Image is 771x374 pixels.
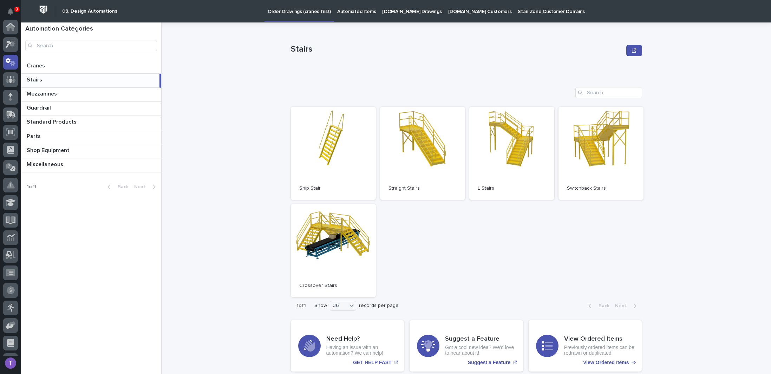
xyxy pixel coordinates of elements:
[21,116,161,130] a: Standard ProductsStandard Products
[469,107,554,200] a: L Stairs
[291,297,312,314] p: 1 of 1
[583,360,629,366] p: View Ordered Items
[9,8,18,20] div: Notifications3
[410,320,523,372] a: Suggest a Feature
[25,25,157,33] h1: Automation Categories
[21,158,161,172] a: MiscellaneousMiscellaneous
[62,8,117,14] h2: 03. Design Automations
[299,283,367,289] p: Crossover Stairs
[291,320,404,372] a: GET HELP FAST
[445,335,516,343] h3: Suggest a Feature
[564,345,635,356] p: Previously ordered items can be redrawn or duplicated.
[353,360,391,366] p: GET HELP FAST
[25,40,157,51] input: Search
[615,303,630,308] span: Next
[134,184,150,189] span: Next
[291,44,624,54] p: Stairs
[558,107,643,200] a: Switchback Stairs
[27,103,52,111] p: Guardrail
[27,160,65,168] p: Miscellaneous
[3,356,18,370] button: users-avatar
[594,303,609,308] span: Back
[583,303,612,309] button: Back
[314,303,327,309] p: Show
[380,107,465,200] a: Straight Stairs
[612,303,642,309] button: Next
[27,117,78,125] p: Standard Products
[21,60,161,74] a: CranesCranes
[21,178,42,196] p: 1 of 1
[37,3,50,16] img: Workspace Logo
[359,303,399,309] p: records per page
[478,185,546,191] p: L Stairs
[27,89,58,97] p: Mezzanines
[3,4,18,19] button: Notifications
[326,345,397,356] p: Having an issue with an automation? We can help!
[15,7,18,12] p: 3
[131,184,161,190] button: Next
[291,107,376,200] a: Ship Stair
[388,185,457,191] p: Straight Stairs
[326,335,397,343] h3: Need Help?
[529,320,642,372] a: View Ordered Items
[575,87,642,98] input: Search
[21,74,161,88] a: StairsStairs
[21,88,161,102] a: MezzaninesMezzanines
[27,61,46,69] p: Cranes
[21,144,161,158] a: Shop EquipmentShop Equipment
[564,335,635,343] h3: View Ordered Items
[445,345,516,356] p: Got a cool new idea? We'd love to hear about it!
[21,102,161,116] a: GuardrailGuardrail
[27,75,44,83] p: Stairs
[291,204,376,297] a: Crossover Stairs
[102,184,131,190] button: Back
[27,146,71,154] p: Shop Equipment
[113,184,129,189] span: Back
[21,130,161,144] a: PartsParts
[27,132,42,140] p: Parts
[468,360,510,366] p: Suggest a Feature
[299,185,367,191] p: Ship Stair
[567,185,635,191] p: Switchback Stairs
[330,302,347,309] div: 36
